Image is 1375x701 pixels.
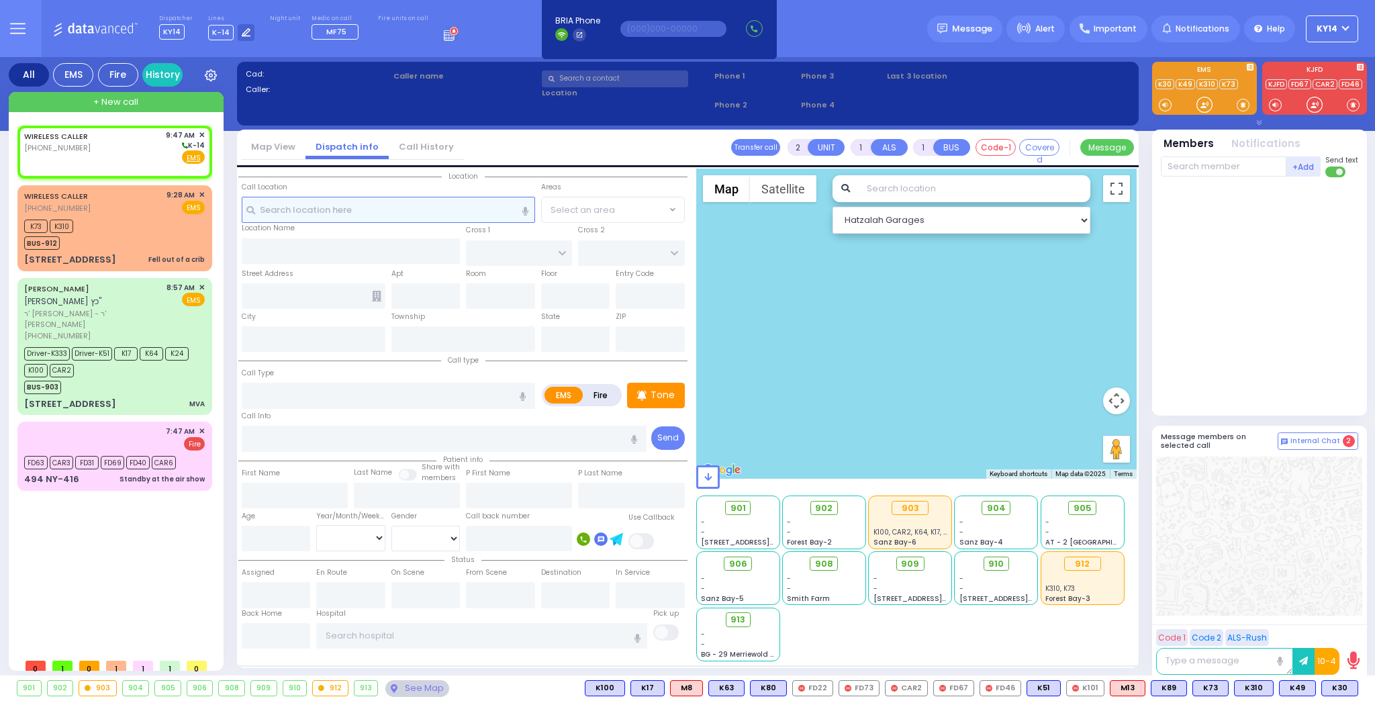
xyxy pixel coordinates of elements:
[988,557,1004,571] span: 910
[208,25,234,40] span: K-14
[242,223,295,234] label: Location Name
[242,182,287,193] label: Call Location
[891,685,898,692] img: red-radio-icon.svg
[189,399,205,409] div: MVA
[1066,680,1104,696] div: K101
[701,629,705,639] span: -
[1267,23,1285,35] span: Help
[1019,139,1059,156] button: Covered
[1288,79,1311,89] a: FD67
[787,527,791,537] span: -
[159,15,193,23] label: Dispatcher
[1192,680,1229,696] div: K73
[251,681,277,696] div: 909
[283,681,307,696] div: 910
[391,269,404,279] label: Apt
[246,68,389,80] label: Cad:
[159,24,185,40] span: KY14
[133,661,153,671] span: 1
[389,140,464,153] a: Call History
[79,681,116,696] div: 903
[79,661,99,671] span: 0
[1325,155,1358,165] span: Send text
[1110,680,1145,696] div: ALS
[101,456,124,469] span: FD69
[305,140,389,153] a: Dispatch info
[885,680,928,696] div: CAR2
[1103,175,1130,202] button: Toggle fullscreen view
[316,567,347,578] label: En Route
[24,131,88,142] a: WIRELESS CALLER
[24,283,89,294] a: [PERSON_NAME]
[1325,165,1347,179] label: Turn off text
[1219,79,1238,89] a: K73
[24,191,88,201] a: WIRELESS CALLER
[1176,79,1195,89] a: K49
[393,71,537,82] label: Caller name
[933,139,970,156] button: BUS
[873,573,878,583] span: -
[180,140,205,150] span: K-14
[53,63,93,87] div: EMS
[873,594,1000,604] span: [STREET_ADDRESS][PERSON_NAME]
[1103,387,1130,414] button: Map camera controls
[653,608,679,619] label: Pick up
[937,24,947,34] img: message.svg
[444,555,481,565] span: Status
[372,291,381,301] span: Other building occupants
[714,71,796,82] span: Phone 1
[219,681,244,696] div: 908
[152,456,176,469] span: CAR6
[242,608,282,619] label: Back Home
[316,623,647,649] input: Search hospital
[142,63,183,87] a: History
[551,203,615,217] span: Select an area
[24,220,48,233] span: K73
[616,269,654,279] label: Entry Code
[578,225,605,236] label: Cross 2
[208,15,255,23] label: Lines
[986,685,992,692] img: red-radio-icon.svg
[1321,680,1358,696] div: BLS
[24,364,48,377] span: K100
[544,387,583,404] label: EMS
[199,189,205,201] span: ✕
[17,681,41,696] div: 901
[701,537,828,547] span: [STREET_ADDRESS][PERSON_NAME]
[1164,136,1214,152] button: Members
[24,456,48,469] span: FD63
[730,613,745,626] span: 913
[391,312,425,322] label: Township
[1315,648,1339,675] button: 10-4
[1074,502,1092,515] span: 905
[391,511,417,522] label: Gender
[1156,629,1188,646] button: Code 1
[1045,594,1090,604] span: Forest Bay-3
[24,330,91,341] span: [PHONE_NUMBER]
[1151,680,1187,696] div: K89
[24,253,116,267] div: [STREET_ADDRESS]
[48,681,73,696] div: 902
[24,308,162,330] span: ר' [PERSON_NAME] - ר' [PERSON_NAME]
[901,557,919,571] span: 909
[801,71,883,82] span: Phone 3
[24,295,101,307] span: [PERSON_NAME] כץ"
[620,21,726,37] input: (000)000-00000
[959,594,1086,604] span: [STREET_ADDRESS][PERSON_NAME]
[1234,680,1274,696] div: BLS
[541,269,557,279] label: Floor
[466,468,510,479] label: P First Name
[316,608,346,619] label: Hospital
[199,130,205,141] span: ✕
[50,456,73,469] span: CAR3
[1064,557,1101,571] div: 912
[466,225,490,236] label: Cross 1
[1278,432,1358,450] button: Internal Chat 2
[578,468,622,479] label: P Last Name
[703,175,750,202] button: Show street map
[555,15,600,27] span: BRIA Phone
[199,426,205,437] span: ✕
[354,467,392,478] label: Last Name
[873,527,990,537] span: K100, CAR2, K64, K17, K24, K333, K51
[1094,23,1137,35] span: Important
